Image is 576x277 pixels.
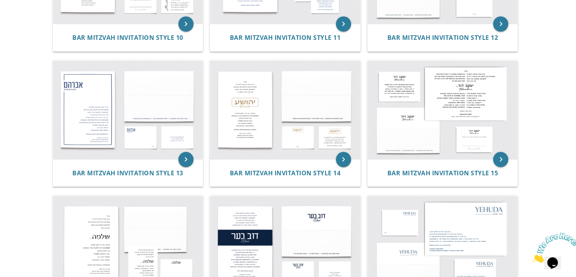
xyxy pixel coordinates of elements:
[210,61,360,159] img: Bar Mitzvah Invitation Style 14
[230,33,341,42] span: Bar Mitzvah Invitation Style 11
[493,16,508,31] a: keyboard_arrow_right
[387,170,498,177] a: Bar Mitzvah Invitation Style 15
[529,230,576,266] iframe: chat widget
[72,33,183,42] span: Bar Mitzvah Invitation Style 10
[387,33,498,42] span: Bar Mitzvah Invitation Style 12
[72,170,183,177] a: Bar Mitzvah Invitation Style 13
[336,16,351,31] a: keyboard_arrow_right
[336,152,351,167] a: keyboard_arrow_right
[368,61,518,159] img: Bar Mitzvah Invitation Style 15
[3,3,50,33] img: Chat attention grabber
[72,34,183,41] a: Bar Mitzvah Invitation Style 10
[493,152,508,167] a: keyboard_arrow_right
[53,61,203,159] img: Bar Mitzvah Invitation Style 13
[178,16,194,31] a: keyboard_arrow_right
[178,152,194,167] a: keyboard_arrow_right
[230,170,341,177] a: Bar Mitzvah Invitation Style 14
[230,34,341,41] a: Bar Mitzvah Invitation Style 11
[387,34,498,41] a: Bar Mitzvah Invitation Style 12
